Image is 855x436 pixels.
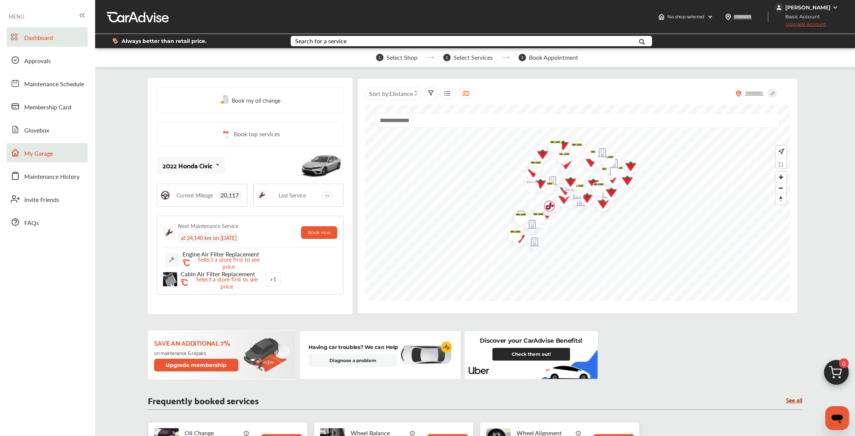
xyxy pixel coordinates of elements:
div: Map marker [586,178,605,196]
div: Map marker [508,205,527,228]
div: Next Maintenance Service [178,222,238,230]
img: maintenance_logo [163,227,175,239]
div: Map marker [508,208,527,226]
div: Search for a service [295,38,347,44]
img: WGsFRI8htEPBVLJbROoPRyZpYNWhNONpIPPETTm6eUC0GeLEiAAAAAElFTkSuQmCC [832,4,838,10]
img: logo-mr-lube.png [526,208,546,225]
div: Map marker [558,172,577,194]
img: cal_icon.0803b883.svg [220,130,230,139]
img: steering_logo [160,190,170,200]
div: 2022 Honda Civic [163,162,213,169]
div: Map marker [596,150,614,168]
span: Approvals [24,56,51,66]
a: Membership Card [7,97,88,116]
img: logo-canadian-tire.png [574,188,594,210]
img: uber-vehicle.2721b44f.svg [538,350,598,379]
span: Select Services [454,54,493,61]
img: stepper-arrow.e24c07c6.svg [502,56,510,59]
div: Map marker [531,213,549,228]
button: Upgrade membership [154,359,238,371]
img: location_vector.a44bc228.svg [725,14,731,20]
p: Cabin Air Filter Replacement [181,270,263,277]
img: logo-canadian-tire.png [507,228,527,250]
img: logo-mr-lube.png [543,136,563,153]
div: Map marker [574,188,593,210]
div: Map marker [581,173,599,196]
span: Maintenance History [24,172,79,182]
span: Reset bearing to north [776,194,786,204]
img: logo-mr-lube.png [586,178,606,196]
img: default_wrench_icon.d1a43860.svg [165,252,179,267]
div: Map marker [564,138,583,156]
span: MENU [9,13,24,19]
span: Dashboard [24,33,53,43]
div: Map marker [600,168,618,191]
img: update-membership.81812027.svg [244,338,290,373]
span: Membership Card [24,103,71,112]
a: Glovebox [7,120,88,139]
img: cabin-air-filter-replacement-thumb.jpg [163,272,177,286]
div: Map marker [590,142,608,166]
span: FAQs [24,218,39,228]
div: Map marker [507,228,526,250]
img: logo-jiffylube.png [537,196,557,219]
a: My Garage [7,143,88,162]
img: uber-logo.8ea76b89.svg [469,365,489,377]
img: info_icon_vector.svg [410,430,416,436]
p: on maintenance & repairs [154,350,239,356]
p: Having car troubles? We can Help [309,343,398,351]
img: logo-canadian-tire.png [521,162,541,185]
img: diagnose-vehicle.c84bcb0a.svg [400,345,452,365]
span: Current Mileage [176,193,213,198]
img: logo-canadian-tire.png [591,193,610,216]
div: Map marker [551,189,570,211]
img: logo-canadian-tire.png [553,180,573,203]
span: Book my oil change [232,95,281,105]
div: Map marker [540,170,559,194]
div: at 24,140 km on [DATE] [178,233,239,243]
a: Maintenance History [7,166,88,186]
div: + 1 [266,272,281,286]
img: header-home-logo.8d720a4f.svg [658,14,664,20]
div: Map marker [510,207,529,222]
div: Map marker [601,160,620,184]
div: Map marker [615,170,633,193]
span: My Garage [24,149,53,159]
div: Map marker [523,156,542,174]
img: logo-canadian-tire.png [581,173,601,196]
span: Always better than retail price. [122,38,207,44]
span: Last Service [279,193,306,198]
a: +1 [266,272,281,286]
p: Save an additional 7% [154,339,239,347]
span: Glovebox [24,126,49,136]
a: Book top services [157,122,344,147]
span: Distance [389,89,413,98]
span: Book Appointment [529,54,578,61]
img: logo-canadian-tire.png [551,135,570,158]
img: location_vector_orange.38f05af8.svg [736,90,742,97]
div: Map marker [528,174,546,196]
img: logo-canadian-tire.png [551,189,571,211]
img: cart_icon.3d0951e8.svg [818,356,854,392]
img: logo-mr-lube.png [503,225,523,243]
div: Map marker [521,162,539,185]
span: 20,117 [217,191,242,199]
div: Map marker [591,193,609,216]
img: empty_shop_logo.394c5474.svg [601,160,621,184]
button: Reset bearing to north [776,193,786,204]
img: logo-mr-lube.png [508,208,528,226]
button: Book now [301,226,338,239]
span: 0 [839,358,849,368]
img: logo-canadian-tire.png [558,172,578,194]
div: Map marker [553,154,572,177]
img: maintenance_logo [257,190,267,200]
img: logo-canadian-tire.png [579,152,598,174]
canvas: Map [365,105,790,301]
img: logo-canadian-tire.png [553,154,573,177]
div: Map marker [599,182,617,205]
img: logo-canadian-tire.png [599,182,618,205]
p: Discover your CarAdvise Benefits! [480,337,582,345]
div: Map marker [522,231,541,255]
